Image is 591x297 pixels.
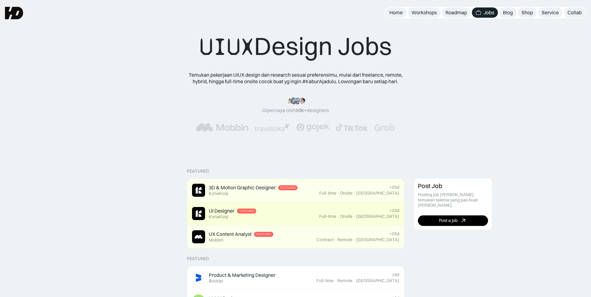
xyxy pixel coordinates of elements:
div: · [337,191,339,196]
a: Jobs [472,7,498,18]
div: Full-time [319,191,336,196]
div: Featured [187,256,209,261]
div: Temukan pekerjaan UIUX design dan research sesuai preferensimu, mulai dari freelance, remote, hyb... [184,72,407,85]
a: Job ImageUX Content AnalystFeaturedMobbin>25dContract·Remote·[GEOGRAPHIC_DATA] [187,225,404,249]
div: Collab [567,9,582,16]
img: Job Image [192,184,205,197]
div: · [353,278,356,283]
div: [GEOGRAPHIC_DATA] [356,237,399,242]
a: Collab [564,7,585,18]
div: Shop [522,9,533,16]
a: Blog [499,7,517,18]
img: Job Image [192,230,205,243]
div: Featured [187,169,209,174]
a: Job Image3D & Motion Graphic DesignerFeaturedKonaKorp>25dFull-time·Onsite·[GEOGRAPHIC_DATA] [187,179,404,202]
div: Design Jobs [199,31,392,62]
div: Onsite [340,191,352,196]
div: Mobbin [209,237,223,243]
div: Onsite [340,214,352,219]
div: Featured [280,186,296,190]
div: Dipercaya oleh designers [262,107,329,114]
div: >25d [389,231,399,236]
span: 50k+ [296,107,307,113]
div: UI Designer [209,208,235,214]
div: · [337,214,339,219]
div: Bookipi [209,278,223,284]
div: Blog [503,9,513,16]
div: Posting job [PERSON_NAME] temukan talenta yang pas buat [PERSON_NAME]. [418,192,488,208]
div: Full-time [316,278,334,283]
a: Job ImageProduct & Marketing DesignerBookipi16dFull-time·Remote·[GEOGRAPHIC_DATA] [187,266,404,290]
div: Post Job [418,182,442,190]
div: Remote [337,278,352,283]
a: Service [538,7,562,18]
div: Workshops [411,9,437,16]
div: Service [542,9,559,16]
div: >25d [389,185,399,190]
div: [GEOGRAPHIC_DATA] [356,278,399,283]
div: KonaKorp [209,191,228,196]
div: UX Content Analyst [209,231,252,237]
div: Post a job [439,218,458,223]
div: Roadmap [445,9,467,16]
div: · [334,278,337,283]
div: >25d [389,208,399,213]
div: · [353,191,356,196]
div: 16d [392,272,399,277]
div: Contract [316,237,334,242]
a: Post a job [418,215,488,226]
div: Featured [239,209,254,213]
div: · [353,237,356,242]
a: Workshops [408,7,441,18]
a: Home [386,7,406,18]
div: KonaKorp [209,214,228,219]
div: · [334,237,337,242]
span: UIUX [199,32,254,62]
div: Remote [337,237,352,242]
a: Shop [518,7,537,18]
div: [GEOGRAPHIC_DATA] [356,191,399,196]
div: [GEOGRAPHIC_DATA] [356,214,399,219]
img: Job Image [192,207,205,220]
a: Job ImageUI DesignerFeaturedKonaKorp>25dFull-time·Onsite·[GEOGRAPHIC_DATA] [187,202,404,225]
div: Featured [256,232,271,236]
div: Home [389,9,403,16]
img: Job Image [192,271,205,284]
div: Product & Marketing Designer [209,272,275,278]
div: · [353,214,356,219]
div: Full-time [319,214,336,219]
a: Roadmap [442,7,471,18]
div: Jobs [484,9,494,16]
div: 3D & Motion Graphic Designer [209,184,276,191]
